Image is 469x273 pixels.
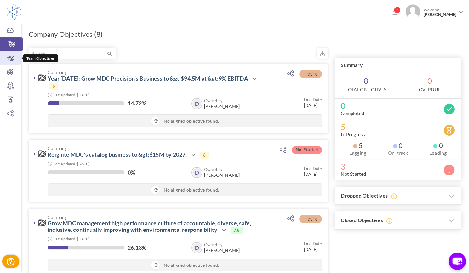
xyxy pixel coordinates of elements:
[341,171,366,177] label: Not Started
[163,262,219,268] span: No aligned objective found.
[48,220,251,233] a: Grow MDC management high performance culture of accountable, diverse, safe, inclusive, continuall...
[163,187,219,193] span: No aligned objective found.
[49,83,58,90] span: 6
[48,151,187,158] a: Reignite MDC's catalog business to &gt;$15M by 2027.
[317,48,328,59] small: Export
[341,131,365,137] label: In Progress
[405,4,420,19] img: Photo
[204,242,223,247] b: Owned by
[204,167,223,172] b: Owned by
[29,48,106,58] input: Search
[353,142,363,148] span: 5
[128,169,135,175] label: 0%
[163,118,219,124] span: No aligned objective found.
[29,30,103,39] h1: Company Objectives (8)
[192,99,202,109] a: D
[335,187,461,205] h3: Dropped Objectives
[192,243,202,253] a: D
[394,7,401,14] span: 9
[390,8,400,18] a: Notifications
[128,100,146,106] label: 14.72%
[204,98,223,103] b: Owned by
[48,215,268,220] span: Company
[304,241,322,246] small: Due Date
[335,58,461,72] h3: Summary
[423,12,456,17] span: [PERSON_NAME]
[299,215,322,223] span: Lagging
[341,163,455,170] span: 3
[304,97,322,108] small: [DATE]
[48,70,268,75] span: Company
[231,227,243,234] span: 7.8
[48,75,248,82] a: Year [DATE]: Grow MDC Precision's Business to &gt;$94.5M at &gt;9% EBITDA
[346,86,386,93] label: Total Objectives
[7,4,21,20] img: Logo
[420,4,458,20] span: Welcome,
[341,150,375,156] label: Lagging
[398,72,461,98] span: 0
[433,142,443,148] span: 0
[299,70,322,78] span: Lagging
[449,253,466,270] button: chat-button
[335,72,398,98] span: 8
[200,152,209,159] span: 6
[292,146,322,154] span: Not Started
[304,166,322,171] small: Due Date
[341,110,364,116] label: Completed
[304,97,322,102] small: Due Date
[23,54,58,62] div: Team Objectives
[341,124,455,130] span: 5
[128,244,146,251] label: 26.13%
[335,211,461,230] h3: Closed Objectives
[54,92,89,97] small: Last updated: [DATE]
[304,241,322,252] small: [DATE]
[204,104,240,109] span: [PERSON_NAME]
[204,173,240,178] span: [PERSON_NAME]
[393,142,403,148] span: 0
[381,150,415,156] label: On-track
[204,248,240,253] span: [PERSON_NAME]
[54,161,89,166] small: Last updated: [DATE]
[192,168,202,177] a: D
[48,146,268,151] span: Company
[419,86,440,93] label: OverDue
[403,2,466,20] a: Photo Welcome,[PERSON_NAME]
[341,103,455,109] span: 0
[54,237,89,241] small: Last updated: [DATE]
[421,150,455,156] label: Leading
[304,166,322,177] small: [DATE]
